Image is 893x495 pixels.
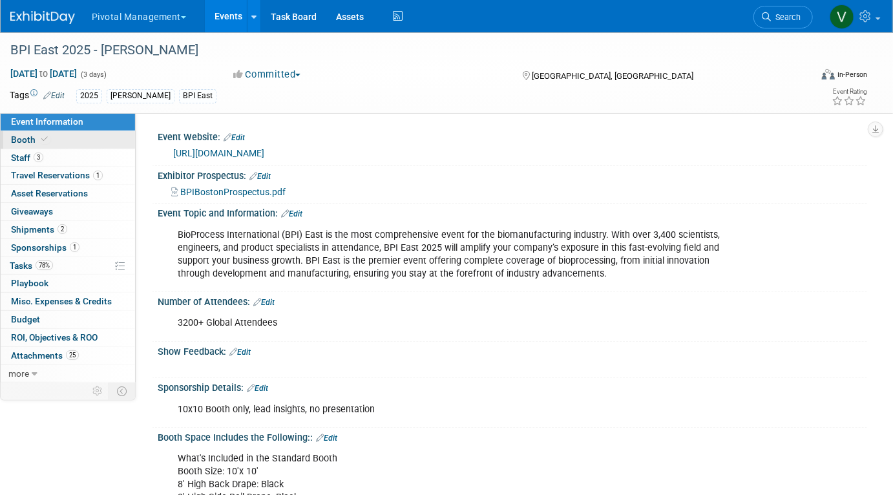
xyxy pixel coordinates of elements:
[158,166,867,183] div: Exhibitor Prospectus:
[11,350,79,361] span: Attachments
[76,89,102,103] div: 2025
[1,167,135,184] a: Travel Reservations1
[58,224,67,234] span: 2
[11,153,43,163] span: Staff
[253,298,275,307] a: Edit
[224,133,245,142] a: Edit
[1,131,135,149] a: Booth
[1,149,135,167] a: Staff3
[229,68,306,81] button: Committed
[532,71,694,81] span: [GEOGRAPHIC_DATA], [GEOGRAPHIC_DATA]
[79,70,107,79] span: (3 days)
[1,311,135,328] a: Budget
[93,171,103,180] span: 1
[37,68,50,79] span: to
[169,310,730,336] div: 3200+ Global Attendees
[11,242,79,253] span: Sponsorships
[1,185,135,202] a: Asset Reservations
[11,188,88,198] span: Asset Reservations
[1,221,135,238] a: Shipments2
[229,348,251,357] a: Edit
[830,5,854,29] img: Valerie Weld
[169,222,730,287] div: BioProcess International (BPI) East is the most comprehensive event for the biomanufacturing indu...
[832,89,867,95] div: Event Rating
[158,292,867,309] div: Number of Attendees:
[1,347,135,364] a: Attachments25
[771,12,801,22] span: Search
[249,172,271,181] a: Edit
[1,113,135,131] a: Event Information
[837,70,867,79] div: In-Person
[1,239,135,257] a: Sponsorships1
[11,296,112,306] span: Misc. Expenses & Credits
[109,383,136,399] td: Toggle Event Tabs
[171,187,286,197] a: BPIBostonProspectus.pdf
[10,89,65,103] td: Tags
[158,127,867,144] div: Event Website:
[66,350,79,360] span: 25
[10,260,53,271] span: Tasks
[8,368,29,379] span: more
[10,11,75,24] img: ExhibitDay
[158,342,867,359] div: Show Feedback:
[1,257,135,275] a: Tasks78%
[1,203,135,220] a: Giveaways
[158,428,867,445] div: Booth Space Includes the Following::
[179,89,216,103] div: BPI East
[11,332,98,342] span: ROI, Objectives & ROO
[169,397,730,423] div: 10x10 Booth only, lead insights, no presentation
[34,153,43,162] span: 3
[158,378,867,395] div: Sponsorship Details:
[70,242,79,252] span: 1
[247,384,268,393] a: Edit
[36,260,53,270] span: 78%
[741,67,867,87] div: Event Format
[822,69,835,79] img: Format-Inperson.png
[11,278,48,288] span: Playbook
[173,148,264,158] a: [URL][DOMAIN_NAME]
[1,365,135,383] a: more
[158,204,867,220] div: Event Topic and Information:
[107,89,174,103] div: [PERSON_NAME]
[11,224,67,235] span: Shipments
[1,293,135,310] a: Misc. Expenses & Credits
[87,383,109,399] td: Personalize Event Tab Strip
[11,314,40,324] span: Budget
[43,91,65,100] a: Edit
[1,329,135,346] a: ROI, Objectives & ROO
[180,187,286,197] span: BPIBostonProspectus.pdf
[6,39,794,62] div: BPI East 2025 - [PERSON_NAME]
[753,6,813,28] a: Search
[11,116,83,127] span: Event Information
[316,434,337,443] a: Edit
[41,136,48,143] i: Booth reservation complete
[1,275,135,292] a: Playbook
[11,170,103,180] span: Travel Reservations
[10,68,78,79] span: [DATE] [DATE]
[11,206,53,216] span: Giveaways
[11,134,50,145] span: Booth
[281,209,302,218] a: Edit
